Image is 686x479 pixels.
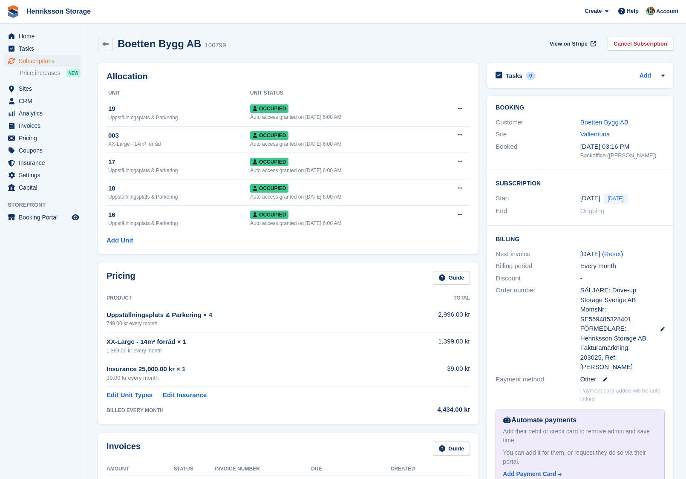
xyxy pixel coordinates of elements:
[107,291,384,305] th: Product
[250,87,434,100] th: Unit Status
[496,104,665,111] h2: Booking
[604,250,621,257] a: Reset
[250,193,434,201] div: Auto access granted on [DATE] 6:00 AM
[580,151,665,160] div: Backoffice ([PERSON_NAME])
[546,37,598,51] a: View on Stripe
[107,337,384,347] div: XX-Large - 14m² förråd × 1
[250,219,434,227] div: Auto access granted on [DATE] 6:00 AM
[496,142,580,160] div: Booked
[19,30,70,42] span: Home
[108,114,250,121] div: Uppställningsplats & Parkering
[250,167,434,174] div: Auto access granted on [DATE] 6:00 AM
[496,274,580,283] div: Discount
[506,72,522,80] h2: Tasks
[19,157,70,169] span: Insurance
[108,210,250,220] div: 16
[580,375,665,384] div: Other
[496,249,580,259] div: Next invoice
[627,7,639,15] span: Help
[107,374,384,382] div: 39.00 kr every month
[580,207,605,214] span: Ongoing
[580,118,628,126] a: Boetten Bygg AB
[496,261,580,271] div: Billing period
[4,30,81,42] a: menu
[108,131,250,141] div: 003
[311,462,391,476] th: Due
[604,193,628,204] span: [DATE]
[19,132,70,144] span: Pricing
[496,286,580,372] div: Order number
[19,211,70,223] span: Booking Portal
[4,55,81,67] a: menu
[250,140,434,148] div: Auto access granted on [DATE] 6:00 AM
[384,359,470,387] td: 39.00 kr
[4,83,81,95] a: menu
[7,5,20,18] img: stora-icon-8386f47178a22dfd0bd8f6a31ec36ba5ce8667c1dd55bd0f319d3a0aa187defe.svg
[107,390,153,400] a: Edit Unit Types
[580,130,610,138] a: Vallentuna
[4,107,81,119] a: menu
[250,211,288,219] span: Occupied
[433,271,470,285] a: Guide
[107,364,384,374] div: Insurance 25,000.00 kr × 1
[250,104,288,113] span: Occupied
[108,219,250,227] div: Uppställningsplats & Parkering
[107,320,384,327] div: 749.00 kr every month
[656,7,678,16] span: Account
[19,83,70,95] span: Sites
[4,211,81,223] a: menu
[4,182,81,193] a: menu
[8,201,85,209] span: Storefront
[108,157,250,167] div: 17
[107,407,384,414] div: BILLED EVERY MONTH
[173,462,215,476] th: Status
[580,142,665,152] div: [DATE] 03:16 PM
[19,43,70,55] span: Tasks
[108,104,250,114] div: 19
[4,144,81,156] a: menu
[580,387,665,403] p: Payment card added will be auto-linked
[608,37,673,51] a: Cancel Subscription
[20,68,81,78] a: Price increases NEW
[384,405,470,415] div: 4,434.00 kr
[118,38,201,49] h2: Boetten Bygg AB
[4,95,81,107] a: menu
[4,157,81,169] a: menu
[20,69,61,77] span: Price increases
[205,40,226,50] div: 100799
[163,390,207,400] a: Edit Insurance
[19,107,70,119] span: Analytics
[640,71,651,81] a: Add
[391,462,470,476] th: Created
[66,69,81,77] div: NEW
[550,40,588,48] span: View on Stripe
[19,169,70,181] span: Settings
[19,120,70,132] span: Invoices
[580,193,600,203] time: 2025-08-12 23:00:00 UTC
[580,274,665,283] div: -
[19,182,70,193] span: Capital
[108,140,250,148] div: XX-Large - 14m² förråd
[107,310,384,320] div: Uppställningsplats & Parkering × 4
[496,234,665,243] h2: Billing
[503,470,556,479] div: Add Payment Card
[503,448,657,466] div: You can add it for them, or request they do so via their portal.
[496,206,580,216] div: End
[4,120,81,132] a: menu
[4,169,81,181] a: menu
[107,72,470,81] h2: Allocation
[250,131,288,140] span: Occupied
[580,286,652,372] span: SÄLJARE: Drive-up Storage Sverige AB MomsNr: SE559485328401 FÖRMEDLARE: Henriksson Storage AB. Fa...
[107,87,250,100] th: Unit
[503,415,657,425] div: Automate payments
[384,332,470,359] td: 1,399.00 kr
[580,249,665,259] div: [DATE] ( )
[585,7,602,15] span: Create
[250,113,434,121] div: Auto access granted on [DATE] 6:00 AM
[4,132,81,144] a: menu
[384,291,470,305] th: Total
[23,4,94,18] a: Henriksson Storage
[108,167,250,174] div: Uppställningsplats & Parkering
[107,441,141,456] h2: Invoices
[4,43,81,55] a: menu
